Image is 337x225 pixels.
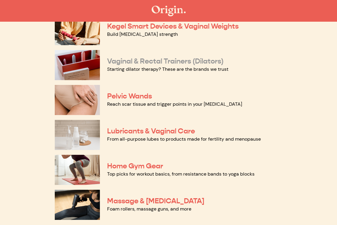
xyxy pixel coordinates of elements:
a: Kegel Smart Devices & Vaginal Weights [107,22,239,31]
a: Home Gym Gear [107,161,163,170]
img: Massage & Myofascial Release [55,190,100,220]
img: The Origin Shop [152,6,186,16]
a: Foam rollers, massage guns, and more [107,206,191,212]
img: Vaginal & Rectal Trainers (Dilators) [55,50,100,80]
a: Vaginal & Rectal Trainers (Dilators) [107,57,224,66]
img: Home Gym Gear [55,155,100,185]
a: Starting dilator therapy? These are the brands we trust [107,66,228,72]
a: Build [MEDICAL_DATA] strength [107,31,178,37]
img: Pelvic Wands [55,85,100,115]
a: Top picks for workout basics, from resistance bands to yoga blocks [107,171,255,177]
a: Massage & [MEDICAL_DATA] [107,196,204,205]
a: From all-purpose lubes to products made for fertility and menopause [107,136,261,142]
img: Lubricants & Vaginal Care [55,120,100,150]
img: Kegel Smart Devices & Vaginal Weights [55,15,100,45]
a: Reach scar tissue and trigger points in your [MEDICAL_DATA] [107,101,242,107]
a: Lubricants & Vaginal Care [107,127,195,136]
a: Pelvic Wands [107,92,152,101]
